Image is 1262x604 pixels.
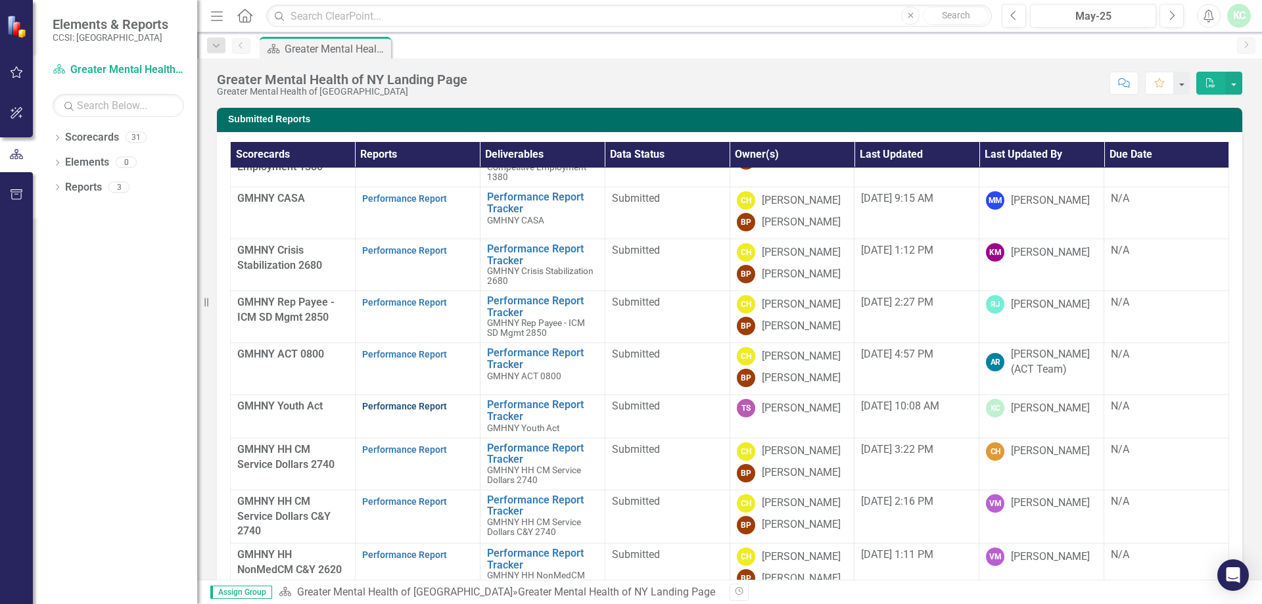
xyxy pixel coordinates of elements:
[487,371,561,381] span: GMHNY ACT 0800
[480,290,605,342] td: Double-Click to Edit Right Click for Context Menu
[986,191,1004,210] div: MM
[737,347,755,365] div: CH
[487,347,598,370] a: Performance Report Tracker
[605,239,730,290] td: Double-Click to Edit
[65,180,102,195] a: Reports
[362,297,447,308] a: Performance Report
[737,295,755,314] div: CH
[605,342,730,394] td: Double-Click to Edit
[737,494,755,513] div: CH
[605,438,730,490] td: Double-Click to Edit
[1011,549,1090,565] div: [PERSON_NAME]
[1227,4,1251,28] button: KC
[861,442,972,457] div: [DATE] 3:22 PM
[612,443,660,455] span: Submitted
[737,265,755,283] div: BP
[53,94,184,117] input: Search Below...
[605,544,730,595] td: Double-Click to Edit
[1111,399,1222,414] div: N/A
[1217,559,1249,591] div: Open Intercom Messenger
[737,191,755,210] div: CH
[279,585,720,600] div: »
[986,547,1004,566] div: VM
[986,243,1004,262] div: KM
[612,192,660,204] span: Submitted
[612,548,660,561] span: Submitted
[285,41,388,57] div: Greater Mental Health of NY Landing Page
[762,215,841,230] div: [PERSON_NAME]
[518,586,715,598] div: Greater Mental Health of NY Landing Page
[480,544,605,595] td: Double-Click to Edit Right Click for Context Menu
[266,5,992,28] input: Search ClearPoint...
[487,243,598,266] a: Performance Report Tracker
[53,16,168,32] span: Elements & Reports
[126,132,147,143] div: 31
[762,371,841,386] div: [PERSON_NAME]
[737,569,755,588] div: BP
[737,516,755,534] div: BP
[116,157,137,168] div: 0
[762,444,841,459] div: [PERSON_NAME]
[1011,193,1090,208] div: [PERSON_NAME]
[737,547,755,566] div: CH
[65,130,119,145] a: Scorecards
[53,32,168,43] small: CCSI: [GEOGRAPHIC_DATA]
[1030,4,1156,28] button: May-25
[762,571,841,586] div: [PERSON_NAME]
[1111,243,1222,258] div: N/A
[217,87,467,97] div: Greater Mental Health of [GEOGRAPHIC_DATA]
[986,399,1004,417] div: KC
[237,548,342,576] span: GMHNY HH NonMedCM C&Y 2620
[362,496,447,507] a: Performance Report
[737,464,755,482] div: BP
[480,394,605,438] td: Double-Click to Edit Right Click for Context Menu
[237,192,305,204] span: GMHNY CASA
[237,244,322,271] span: GMHNY Crisis Stabilization 2680
[612,348,660,360] span: Submitted
[228,114,1236,124] h3: Submitted Reports
[480,342,605,394] td: Double-Click to Edit Right Click for Context Menu
[986,494,1004,513] div: VM
[487,494,598,517] a: Performance Report Tracker
[237,443,335,471] span: GMHNY HH CM Service Dollars 2740
[762,349,841,364] div: [PERSON_NAME]
[861,547,972,563] div: [DATE] 1:11 PM
[861,399,972,414] div: [DATE] 10:08 AM
[986,442,1004,461] div: CH
[362,444,447,455] a: Performance Report
[1011,401,1090,416] div: [PERSON_NAME]
[65,155,109,170] a: Elements
[762,245,841,260] div: [PERSON_NAME]
[487,465,581,485] span: GMHNY HH CM Service Dollars 2740
[487,191,598,214] a: Performance Report Tracker
[480,438,605,490] td: Double-Click to Edit Right Click for Context Menu
[762,496,841,511] div: [PERSON_NAME]
[1011,444,1090,459] div: [PERSON_NAME]
[942,10,970,20] span: Search
[605,187,730,239] td: Double-Click to Edit
[1111,442,1222,457] div: N/A
[612,495,660,507] span: Submitted
[487,295,598,318] a: Performance Report Tracker
[762,267,841,282] div: [PERSON_NAME]
[861,191,972,206] div: [DATE] 9:15 AM
[362,401,447,411] a: Performance Report
[362,245,447,256] a: Performance Report
[737,369,755,387] div: BP
[986,295,1004,314] div: RJ
[1111,494,1222,509] div: N/A
[1011,347,1097,377] div: [PERSON_NAME] (ACT Team)
[986,353,1004,371] div: AR
[237,400,323,412] span: GMHNY Youth Act
[762,549,841,565] div: [PERSON_NAME]
[1111,547,1222,563] div: N/A
[362,349,447,360] a: Performance Report
[612,244,660,256] span: Submitted
[487,423,559,433] span: GMHNY Youth Act
[480,187,605,239] td: Double-Click to Edit Right Click for Context Menu
[487,517,581,537] span: GMHNY HH CM Service Dollars C&Y 2740
[237,296,335,323] span: GMHNY Rep Payee - ICM SD Mgmt 2850
[612,296,660,308] span: Submitted
[762,465,841,480] div: [PERSON_NAME]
